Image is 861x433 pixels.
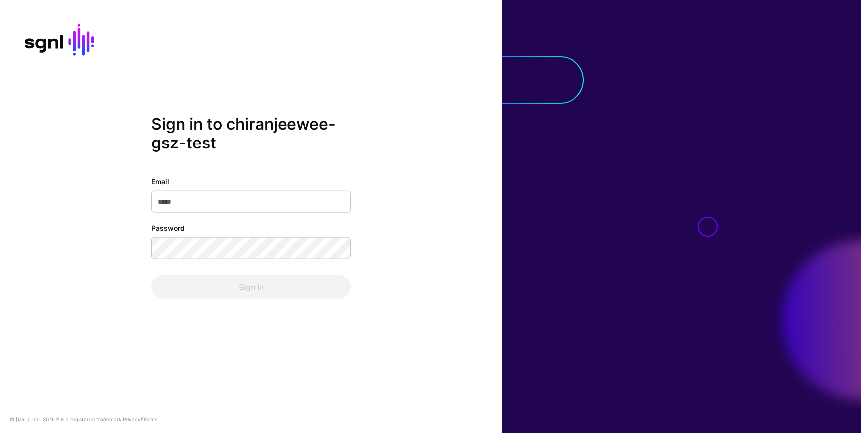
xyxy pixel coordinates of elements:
a: Privacy [123,416,141,422]
div: © [URL], Inc. SGNL® is a registered trademark. & [10,415,157,423]
label: Email [151,176,169,187]
h2: Sign in to chiranjeewee-gsz-test [151,114,351,152]
label: Password [151,223,185,233]
a: Terms [143,416,157,422]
